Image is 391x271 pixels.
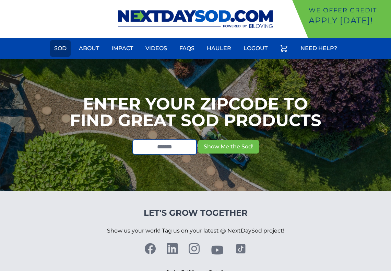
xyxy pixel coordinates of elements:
h4: Let's Grow Together [107,207,284,218]
a: Logout [239,40,272,57]
a: Videos [141,40,171,57]
p: Show us your work! Tag us on your latest @ NextDaySod project! [107,218,284,243]
a: About [75,40,103,57]
p: Apply [DATE]! [309,15,388,26]
a: Need Help? [296,40,341,57]
a: Sod [50,40,71,57]
a: Hauler [203,40,235,57]
a: Impact [107,40,137,57]
a: FAQs [175,40,199,57]
button: Show Me the Sod! [198,140,259,154]
p: We offer Credit [309,5,388,15]
h1: Enter your Zipcode to Find Great Sod Products [70,95,321,128]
